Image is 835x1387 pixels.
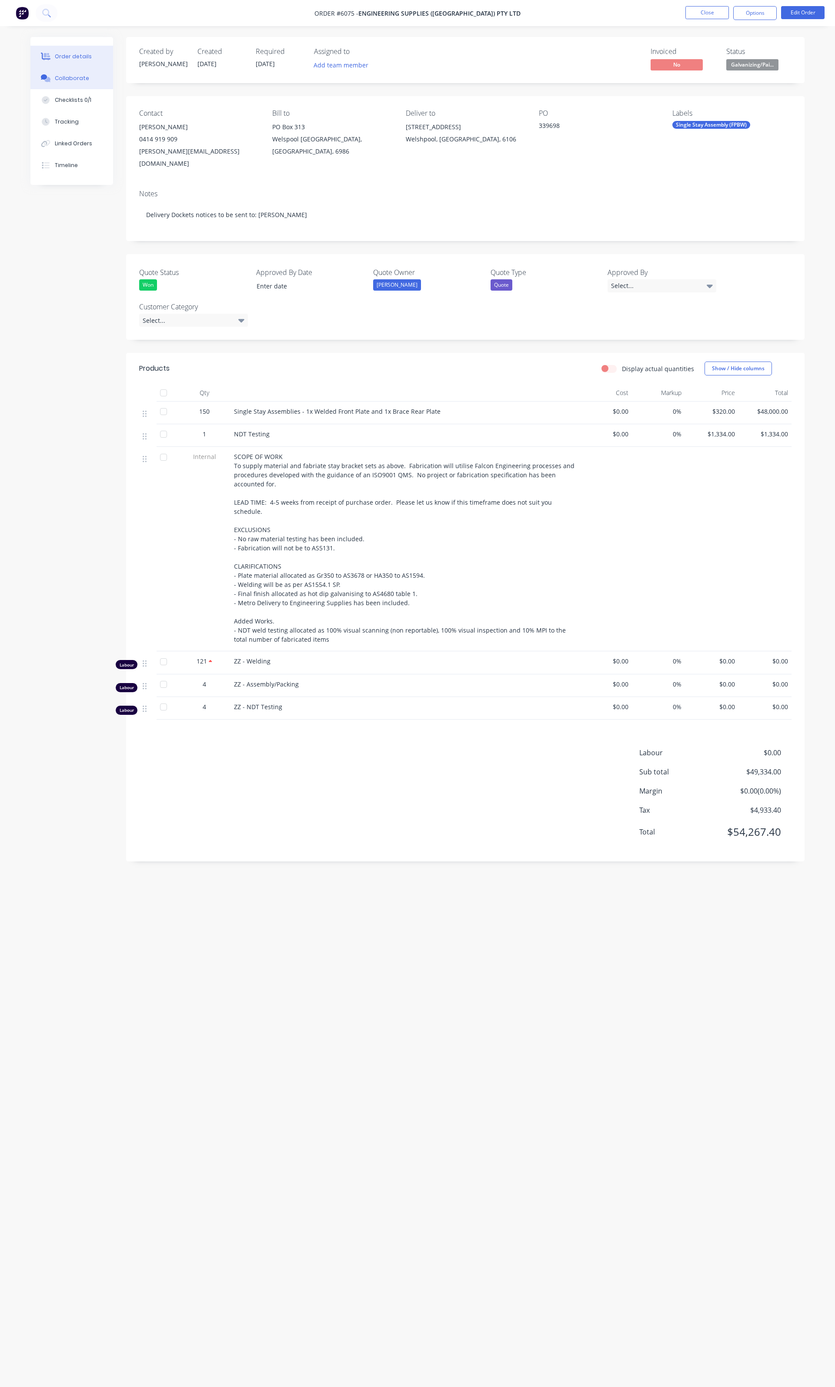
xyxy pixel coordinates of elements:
div: [PERSON_NAME] [373,279,421,291]
div: PO Box 313Welspool [GEOGRAPHIC_DATA], [GEOGRAPHIC_DATA], 6986 [272,121,391,157]
label: Approved By [608,267,716,278]
span: Single Stay Assemblies - 1x Welded Front Plate and 1x Brace Rear Plate [234,407,441,415]
label: Customer Category [139,302,248,312]
span: Margin [639,786,717,796]
div: Linked Orders [55,140,92,147]
span: $0.00 [582,702,628,711]
span: Internal [182,452,227,461]
span: Order #6075 - [314,9,358,17]
span: $0.00 [742,657,788,666]
span: 4 [203,680,206,689]
img: Factory [16,7,29,20]
div: Assigned to [314,47,401,56]
div: Welshpool, [GEOGRAPHIC_DATA], 6106 [406,133,525,145]
div: PO Box 313 [272,121,391,133]
div: Markup [632,384,685,402]
span: $0.00 [688,680,735,689]
div: Welspool [GEOGRAPHIC_DATA], [GEOGRAPHIC_DATA], 6986 [272,133,391,157]
span: Labour [639,747,717,758]
div: Created by [139,47,187,56]
div: Total [738,384,792,402]
span: $4,933.40 [717,805,781,815]
span: Total [639,827,717,837]
span: Tax [639,805,717,815]
div: Labour [116,706,137,715]
span: 150 [199,407,210,416]
span: Galvanizing/Pai... [726,59,778,70]
div: Quote [491,279,512,291]
div: Timeline [55,161,78,169]
div: Single Stay Assembly (FPBW) [672,121,750,129]
button: Timeline [30,154,113,176]
div: Labels [672,109,792,117]
div: Tracking [55,118,79,126]
button: Show / Hide columns [705,362,772,375]
button: Close [685,6,729,19]
span: 0% [635,407,682,416]
span: $320.00 [688,407,735,416]
div: Created [197,47,245,56]
span: $0.00 [688,702,735,711]
div: PO [539,109,658,117]
div: Qty [178,384,230,402]
div: Notes [139,190,792,198]
div: [PERSON_NAME][EMAIL_ADDRESS][DOMAIN_NAME] [139,145,258,170]
button: Edit Order [781,6,825,19]
span: $48,000.00 [742,407,788,416]
button: Galvanizing/Pai... [726,59,778,72]
span: Engineering Supplies ([GEOGRAPHIC_DATA]) Pty Ltd [358,9,521,17]
button: Add team member [309,59,373,71]
div: Bill to [272,109,391,117]
div: [PERSON_NAME] [139,121,258,133]
span: $1,334.00 [742,429,788,439]
button: Order details [30,46,113,67]
span: 0% [635,429,682,439]
div: Won [139,279,157,291]
span: $0.00 [717,747,781,758]
span: ZZ - NDT Testing [234,703,282,711]
div: [STREET_ADDRESS]Welshpool, [GEOGRAPHIC_DATA], 6106 [406,121,525,149]
div: 0414 919 909 [139,133,258,145]
label: Quote Owner [373,267,482,278]
button: Checklists 0/1 [30,89,113,111]
div: Products [139,363,170,374]
span: $49,334.00 [717,767,781,777]
span: ZZ - Welding [234,657,271,665]
button: Tracking [30,111,113,133]
input: Enter date [250,280,359,293]
span: $54,267.40 [717,824,781,840]
span: [DATE] [256,60,275,68]
div: Select... [608,279,716,292]
label: Approved By Date [256,267,365,278]
span: 0% [635,657,682,666]
span: [DATE] [197,60,217,68]
span: 121 [197,657,207,666]
button: Add team member [314,59,373,71]
div: Collaborate [55,74,89,82]
span: SCOPE OF WORK To supply material and fabriate stay bracket sets as above. Fabrication will utilis... [234,452,576,643]
div: Deliver to [406,109,525,117]
span: NDT Testing [234,430,270,438]
div: Cost [578,384,632,402]
div: 339698 [539,121,648,133]
span: $0.00 [582,657,628,666]
div: Contact [139,109,258,117]
button: Linked Orders [30,133,113,154]
span: $0.00 [688,657,735,666]
div: Order details [55,53,92,60]
label: Quote Type [491,267,599,278]
button: Options [733,6,777,20]
span: $0.00 [582,680,628,689]
span: ZZ - Assembly/Packing [234,680,299,688]
span: $0.00 [582,407,628,416]
span: $0.00 [742,702,788,711]
div: Price [685,384,738,402]
span: 0% [635,702,682,711]
span: Sub total [639,767,717,777]
label: Display actual quantities [622,364,694,373]
div: Select... [139,314,248,327]
span: 4 [203,702,206,711]
span: $0.00 [582,429,628,439]
span: $0.00 [742,680,788,689]
div: Delivery Dockets notices to be sent to: [PERSON_NAME] [139,201,792,228]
